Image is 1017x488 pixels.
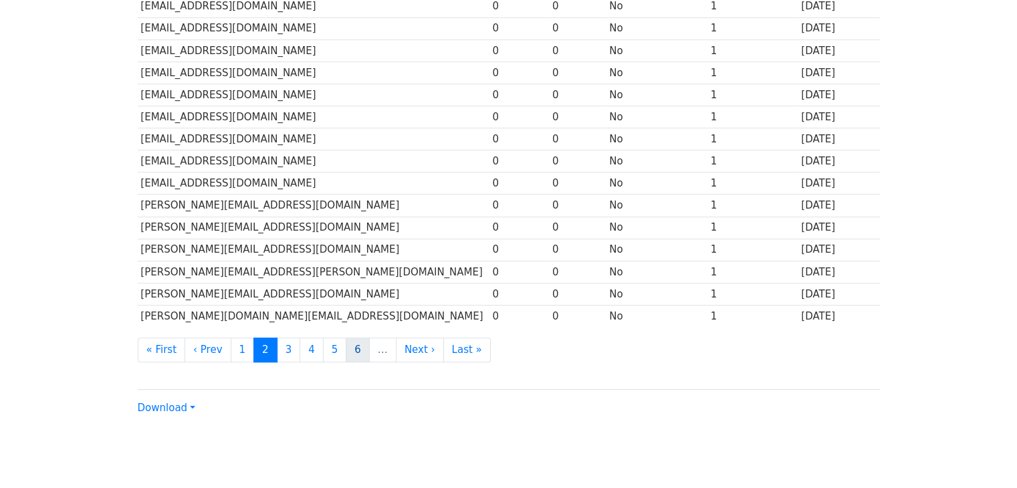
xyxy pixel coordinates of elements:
td: [EMAIL_ADDRESS][DOMAIN_NAME] [138,172,489,195]
td: [PERSON_NAME][DOMAIN_NAME][EMAIL_ADDRESS][DOMAIN_NAME] [138,305,489,327]
td: 0 [549,84,606,106]
td: [PERSON_NAME][EMAIL_ADDRESS][DOMAIN_NAME] [138,217,489,239]
td: No [606,305,707,327]
td: [EMAIL_ADDRESS][DOMAIN_NAME] [138,106,489,128]
td: [EMAIL_ADDRESS][DOMAIN_NAME] [138,39,489,62]
td: 0 [549,283,606,305]
a: 3 [277,338,301,362]
td: [EMAIL_ADDRESS][DOMAIN_NAME] [138,62,489,84]
td: 0 [549,172,606,195]
td: 1 [707,261,798,283]
td: No [606,172,707,195]
td: 1 [707,283,798,305]
td: 0 [549,17,606,39]
td: No [606,106,707,128]
td: [PERSON_NAME][EMAIL_ADDRESS][DOMAIN_NAME] [138,283,489,305]
td: 0 [489,84,549,106]
td: 1 [707,17,798,39]
td: [EMAIL_ADDRESS][DOMAIN_NAME] [138,84,489,106]
td: [PERSON_NAME][EMAIL_ADDRESS][DOMAIN_NAME] [138,195,489,217]
td: [DATE] [798,239,879,261]
td: 1 [707,106,798,128]
td: No [606,62,707,84]
td: 1 [707,62,798,84]
td: [EMAIL_ADDRESS][DOMAIN_NAME] [138,128,489,150]
a: Next › [396,338,444,362]
td: 0 [489,39,549,62]
td: [EMAIL_ADDRESS][DOMAIN_NAME] [138,17,489,39]
td: 0 [549,128,606,150]
td: 1 [707,195,798,217]
a: Download [138,402,195,414]
td: 1 [707,305,798,327]
td: 1 [707,150,798,172]
a: 6 [346,338,370,362]
td: 0 [489,283,549,305]
td: 0 [489,106,549,128]
td: 0 [549,261,606,283]
a: 4 [300,338,324,362]
td: 0 [489,195,549,217]
td: No [606,195,707,217]
td: 1 [707,39,798,62]
td: [DATE] [798,106,879,128]
td: No [606,39,707,62]
td: No [606,150,707,172]
td: [DATE] [798,62,879,84]
td: [DATE] [798,39,879,62]
td: 1 [707,239,798,261]
a: ‹ Prev [185,338,231,362]
td: [PERSON_NAME][EMAIL_ADDRESS][DOMAIN_NAME] [138,239,489,261]
td: No [606,128,707,150]
td: 0 [489,305,549,327]
a: 1 [231,338,255,362]
td: 0 [549,150,606,172]
a: 2 [253,338,277,362]
a: 5 [323,338,347,362]
td: [DATE] [798,283,879,305]
td: 0 [549,195,606,217]
td: [DATE] [798,128,879,150]
td: 0 [489,261,549,283]
td: 0 [489,128,549,150]
td: No [606,84,707,106]
td: 0 [489,150,549,172]
td: No [606,283,707,305]
td: 0 [489,217,549,239]
td: [DATE] [798,84,879,106]
td: 0 [489,62,549,84]
td: 1 [707,217,798,239]
td: [DATE] [798,305,879,327]
td: [DATE] [798,17,879,39]
td: 1 [707,172,798,195]
td: 0 [489,17,549,39]
td: 0 [489,239,549,261]
td: 0 [549,39,606,62]
a: « First [138,338,186,362]
td: [EMAIL_ADDRESS][DOMAIN_NAME] [138,150,489,172]
td: 0 [549,217,606,239]
a: Last » [443,338,491,362]
td: 0 [549,305,606,327]
td: No [606,239,707,261]
td: [DATE] [798,172,879,195]
td: [DATE] [798,261,879,283]
td: [PERSON_NAME][EMAIL_ADDRESS][PERSON_NAME][DOMAIN_NAME] [138,261,489,283]
td: 1 [707,128,798,150]
td: No [606,261,707,283]
td: 0 [489,172,549,195]
td: No [606,217,707,239]
td: 1 [707,84,798,106]
td: 0 [549,239,606,261]
iframe: Chat Widget [950,424,1017,488]
td: 0 [549,106,606,128]
td: 0 [549,62,606,84]
td: [DATE] [798,195,879,217]
td: [DATE] [798,217,879,239]
td: [DATE] [798,150,879,172]
td: No [606,17,707,39]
